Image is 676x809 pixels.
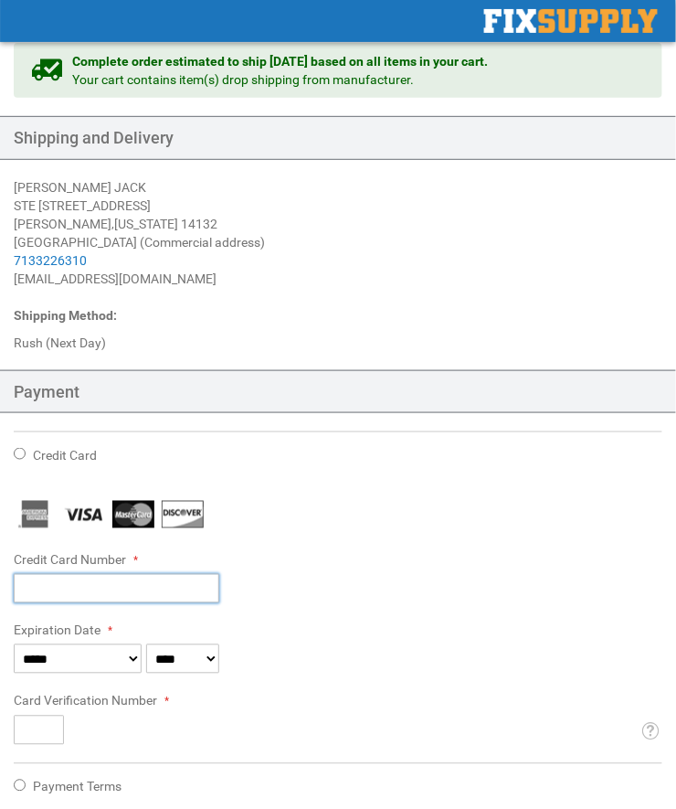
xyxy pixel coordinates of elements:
[14,694,157,708] span: Card Verification Number
[14,271,217,286] span: [EMAIL_ADDRESS][DOMAIN_NAME]
[14,623,100,638] span: Expiration Date
[14,253,87,268] a: 7133226310
[162,501,204,528] img: Discover
[112,501,154,528] img: MasterCard
[14,553,126,568] span: Credit Card Number
[72,52,488,70] span: Complete order estimated to ship [DATE] based on all items in your cart.
[14,334,662,352] div: Rush (Next Day)
[14,178,662,288] address: [PERSON_NAME] JACK STE [STREET_ADDRESS] [PERSON_NAME] , 14132 [GEOGRAPHIC_DATA] (Commercial address)
[114,217,178,231] span: [US_STATE]
[14,501,56,528] img: American Express
[33,780,121,794] span: Payment Terms
[14,308,113,323] span: Shipping Method
[484,9,658,33] a: store logo
[484,9,658,33] img: Fix Industrial Supply
[72,70,488,89] span: Your cart contains item(s) drop shipping from manufacturer.
[14,308,117,323] strong: :
[33,448,97,463] span: Credit Card
[63,501,105,528] img: Visa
